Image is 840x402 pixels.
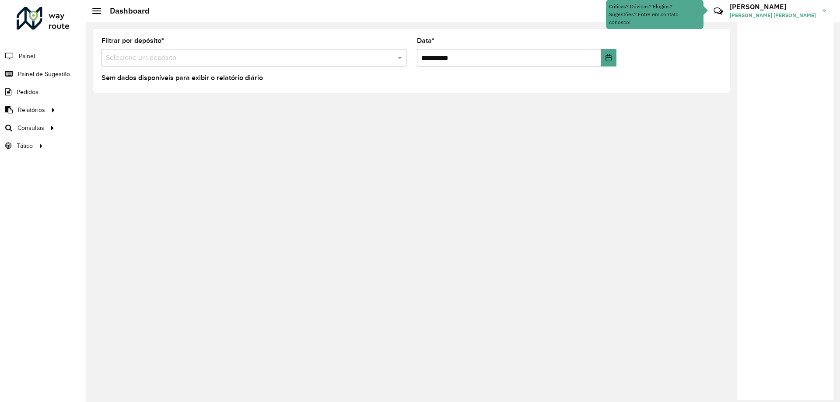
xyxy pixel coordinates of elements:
span: Painel [19,52,35,61]
span: Tático [17,141,33,150]
span: Consultas [17,123,44,133]
span: Relatórios [18,105,45,115]
span: [PERSON_NAME] [PERSON_NAME] [730,11,816,19]
button: Choose Date [601,49,616,66]
h3: [PERSON_NAME] [730,3,816,11]
label: Sem dados disponíveis para exibir o relatório diário [101,73,263,83]
a: Contato Rápido [709,2,728,21]
span: Pedidos [17,87,38,97]
label: Data [417,35,434,46]
h2: Dashboard [101,6,150,16]
span: Painel de Sugestão [18,70,70,79]
label: Filtrar por depósito [101,35,164,46]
